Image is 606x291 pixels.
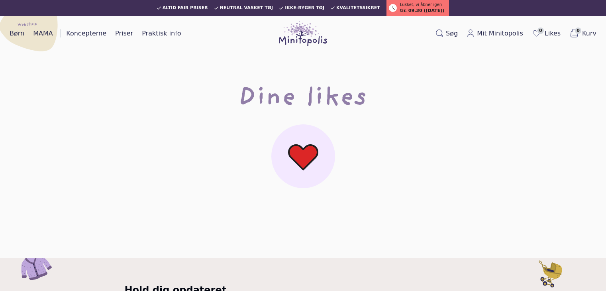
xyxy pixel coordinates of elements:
span: Altid fair priser [163,6,208,10]
a: Priser [112,27,136,40]
span: tir. 09.30 ([DATE]) [400,8,444,14]
span: Likes [545,29,561,38]
span: 0 [537,28,544,34]
span: Kvalitetssikret [336,6,380,10]
a: Koncepterne [63,27,110,40]
a: Børn [6,27,27,40]
a: Praktisk info [139,27,184,40]
a: 0Likes [529,27,564,40]
a: MAMA [30,27,56,40]
span: Neutral vasket tøj [220,6,273,10]
button: 0Kurv [566,27,600,40]
span: Kurv [582,29,596,38]
h1: Dine likes [239,86,367,112]
a: Mit Minitopolis [463,27,526,40]
span: Mit Minitopolis [477,29,523,38]
span: Ikke-ryger tøj [285,6,324,10]
span: 0 [575,28,581,34]
button: Søg [432,27,461,40]
img: Minitopolis logo [279,21,328,46]
span: Lukket, vi åbner igen [400,2,442,8]
span: Søg [446,29,458,38]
